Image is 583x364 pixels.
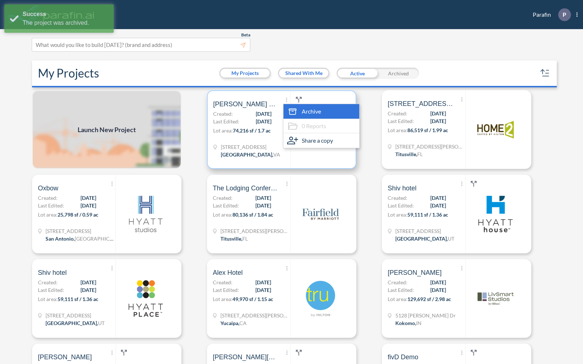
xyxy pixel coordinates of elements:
[388,202,414,209] span: Last Edited:
[430,117,446,125] span: [DATE]
[256,110,271,118] span: [DATE]
[32,90,181,169] img: add
[395,143,465,150] span: 4760 Helen Hauser Blvd
[395,227,454,235] span: 2055 S Redwood Rd
[255,202,271,209] span: [DATE]
[204,175,379,253] a: The Lodging ConferenceCreated:[DATE]Last Edited:[DATE]Lot area:80,136 sf / 1.84 ac[STREET_ADDRESS...
[388,117,414,125] span: Last Edited:
[477,196,514,232] img: logo
[417,151,423,157] span: FL
[220,320,239,326] span: Yucaipa ,
[379,90,554,169] a: [STREET_ADDRESS][PERSON_NAME]Created:[DATE]Last Edited:[DATE]Lot area:86,519 sf / 1.99 ac[STREET_...
[539,67,551,79] button: sort
[279,69,328,78] button: Shared With Me
[395,320,416,326] span: Kokomo ,
[38,353,92,361] span: Luis
[221,143,280,151] span: 323 S 14th St
[232,296,273,302] span: 49,970 sf / 1.15 ac
[213,127,233,134] span: Lot area:
[388,194,407,202] span: Created:
[213,202,239,209] span: Last Edited:
[379,175,554,253] a: Shiv hotelCreated:[DATE]Last Edited:[DATE]Lot area:59,111 sf / 1.36 ac[STREET_ADDRESS][GEOGRAPHIC...
[38,66,99,80] h2: My Projects
[388,127,407,133] span: Lot area:
[213,278,232,286] span: Created:
[430,278,446,286] span: [DATE]
[302,280,339,317] img: logo
[38,194,58,202] span: Created:
[220,235,248,242] div: Titusville, FL
[213,100,279,108] span: Dean Site 2
[75,236,127,242] span: [GEOGRAPHIC_DATA]
[58,211,98,218] span: 25,798 sf / 0.59 ac
[220,69,270,78] button: My Projects
[128,196,164,232] img: logo
[78,125,136,135] span: Launch New Project
[220,312,290,319] span: 32788 Oak Glen Rd
[430,286,446,294] span: [DATE]
[388,286,414,294] span: Last Edited:
[213,194,232,202] span: Created:
[213,184,278,193] span: The Lodging Conference
[98,320,105,326] span: UT
[29,259,204,338] a: Shiv hotelCreated:[DATE]Last Edited:[DATE]Lot area:59,111 sf / 1.36 ac[STREET_ADDRESS][GEOGRAPHIC...
[81,278,96,286] span: [DATE]
[232,211,273,218] span: 80,136 sf / 1.84 ac
[378,68,419,79] div: Archived
[407,211,448,218] span: 59,111 sf / 1.36 ac
[388,99,453,108] span: 4760 helen hauser
[395,312,456,319] span: 5128 Cartwright Dr
[221,151,280,158] div: Richmond, VA
[395,235,454,242] div: Salt Lake City, UT
[23,19,108,27] div: The project was archived.
[220,227,290,235] span: 4760 Helen Hauser Blvd
[302,107,321,116] span: Archive
[220,319,247,327] div: Yucaipa, CA
[395,319,422,327] div: Kokomo, IN
[29,175,204,253] a: OxbowCreated:[DATE]Last Edited:[DATE]Lot area:25,798 sf / 0.59 ac[STREET_ADDRESS]San Antonio,[GEO...
[46,227,115,235] span: 1112 E Quincy St
[241,32,250,38] span: Beta
[379,259,554,338] a: [PERSON_NAME]Created:[DATE]Last Edited:[DATE]Lot area:129,692 sf / 2.98 ac5128 [PERSON_NAME] DrKo...
[388,268,442,277] span: Hilton Kokomo
[38,278,58,286] span: Created:
[395,151,417,157] span: Titusville ,
[81,194,96,202] span: [DATE]
[23,10,108,19] div: Success
[395,236,448,242] span: [GEOGRAPHIC_DATA] ,
[220,236,242,242] span: Titusville ,
[58,296,98,302] span: 59,111 sf / 1.36 ac
[46,235,115,242] div: San Antonio, TX
[213,268,243,277] span: Alex Hotel
[563,11,566,18] p: P
[477,111,514,148] img: logo
[388,110,407,117] span: Created:
[255,278,271,286] span: [DATE]
[46,320,98,326] span: [GEOGRAPHIC_DATA] ,
[46,312,105,319] span: 2055 S Redwood Rd
[204,90,379,169] a: Archive0 ReportsShare a copy[PERSON_NAME] Site 2Created:[DATE]Last Edited:[DATE]Lot area:74,216 s...
[448,236,454,242] span: UT
[388,184,416,193] span: Shiv hotel
[407,127,448,133] span: 86,519 sf / 1.99 ac
[213,296,232,302] span: Lot area:
[38,211,58,218] span: Lot area:
[388,211,407,218] span: Lot area:
[38,184,58,193] span: Oxbow
[32,90,181,169] a: Launch New Project
[128,280,164,317] img: logo
[407,296,451,302] span: 129,692 sf / 2.98 ac
[255,194,271,202] span: [DATE]
[81,202,96,209] span: [DATE]
[522,8,578,21] div: Parafin
[239,320,247,326] span: CA
[302,136,333,145] span: Share a copy
[337,68,378,79] div: Active
[204,259,379,338] a: Alex HotelCreated:[DATE]Last Edited:[DATE]Lot area:49,970 sf / 1.15 ac[STREET_ADDRESS][PERSON_NAM...
[213,118,239,125] span: Last Edited:
[430,194,446,202] span: [DATE]
[46,236,75,242] span: San Antonio ,
[256,118,271,125] span: [DATE]
[38,296,58,302] span: Lot area:
[302,196,339,232] img: logo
